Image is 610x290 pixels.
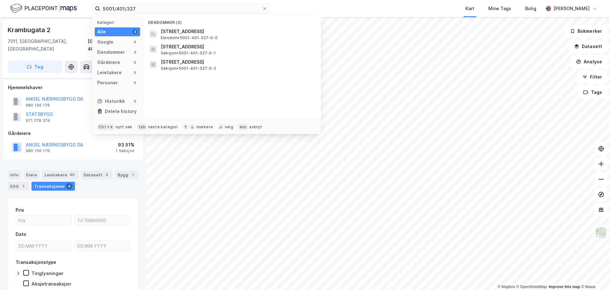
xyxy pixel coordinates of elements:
div: Tinglysninger [31,270,64,276]
div: 980 156 176 [26,148,50,153]
div: Ctrl + k [97,124,114,130]
div: Gårdeiere [8,130,138,137]
input: Til 10860000 [75,216,130,225]
button: Bokmerker [565,25,607,38]
div: 40 [68,172,76,178]
div: ESG [8,182,29,191]
div: Transaksjoner [31,182,75,191]
div: Bygg [115,170,139,179]
div: Kontrollprogram for chat [578,259,610,290]
div: Personer [97,79,118,87]
input: Søk på adresse, matrikkel, gårdeiere, leietakere eller personer [100,4,262,13]
button: Tag [8,60,62,73]
div: [GEOGRAPHIC_DATA], 401/327 [88,38,139,53]
a: Mapbox [498,285,515,289]
div: Delete history [105,108,137,115]
div: esc [238,124,248,130]
img: Z [595,227,607,239]
iframe: Chat Widget [578,259,610,290]
div: 0 [132,99,138,104]
div: 980 156 176 [26,103,50,108]
div: Transaksjonstype [16,258,56,266]
div: Eiendommer [97,48,125,56]
div: Dato [16,230,26,238]
div: markere [196,124,213,130]
div: velg [225,124,233,130]
div: 0 [132,39,138,45]
span: [STREET_ADDRESS] [161,43,313,51]
div: Pris [16,206,24,214]
span: Seksjon • 5001-401-327-0-2 [161,66,216,71]
div: Aksjetransaksjon [31,281,71,287]
span: Seksjon • 5001-401-327-0-1 [161,51,216,56]
div: Bolig [525,5,536,12]
div: Kategori [97,20,140,25]
span: Eiendom • 5001-401-327-0-0 [161,35,218,40]
input: Fra [16,216,71,225]
div: Alle [97,28,106,36]
div: Krambugata 2 [8,25,52,35]
div: 3 [132,50,138,55]
img: logo.f888ab2527a4732fd821a326f86c7f29.svg [10,3,77,14]
input: DD.MM.YYYY [75,241,130,251]
div: Eiere [24,170,39,179]
div: 93.51% [116,141,134,149]
a: OpenStreetMap [516,285,547,289]
div: Datasett [81,170,112,179]
div: Hjemmelshaver [8,84,138,91]
div: 4 [66,183,72,189]
button: Datasett [569,40,607,53]
div: Leietakere [42,170,78,179]
div: avbryt [249,124,262,130]
div: Info [8,170,21,179]
div: nytt søk [116,124,132,130]
a: Improve this map [549,285,580,289]
button: Analyse [571,55,607,68]
div: Google [97,38,113,46]
div: [PERSON_NAME] [553,5,590,12]
div: 1 [130,172,136,178]
div: 0 [132,60,138,65]
div: 3 [104,172,110,178]
div: Leietakere [97,69,122,76]
div: Kart [465,5,474,12]
button: Tags [578,86,607,99]
span: [STREET_ADDRESS] [161,28,313,35]
div: 3 [132,29,138,34]
div: tab [137,124,147,130]
input: DD.MM.YYYY [16,241,71,251]
div: 7011, [GEOGRAPHIC_DATA], [GEOGRAPHIC_DATA] [8,38,88,53]
div: Gårdeiere [97,59,120,66]
div: Mine Tags [488,5,511,12]
div: 1 Seksjon [116,148,134,153]
div: 0 [132,80,138,85]
div: 1 [20,183,26,189]
div: 0 [132,70,138,75]
div: Eiendommer (3) [143,15,321,26]
button: Filter [577,71,607,83]
div: Historikk [97,97,125,105]
span: [STREET_ADDRESS] [161,58,313,66]
div: neste kategori [148,124,178,130]
div: 971 278 374 [26,118,50,123]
